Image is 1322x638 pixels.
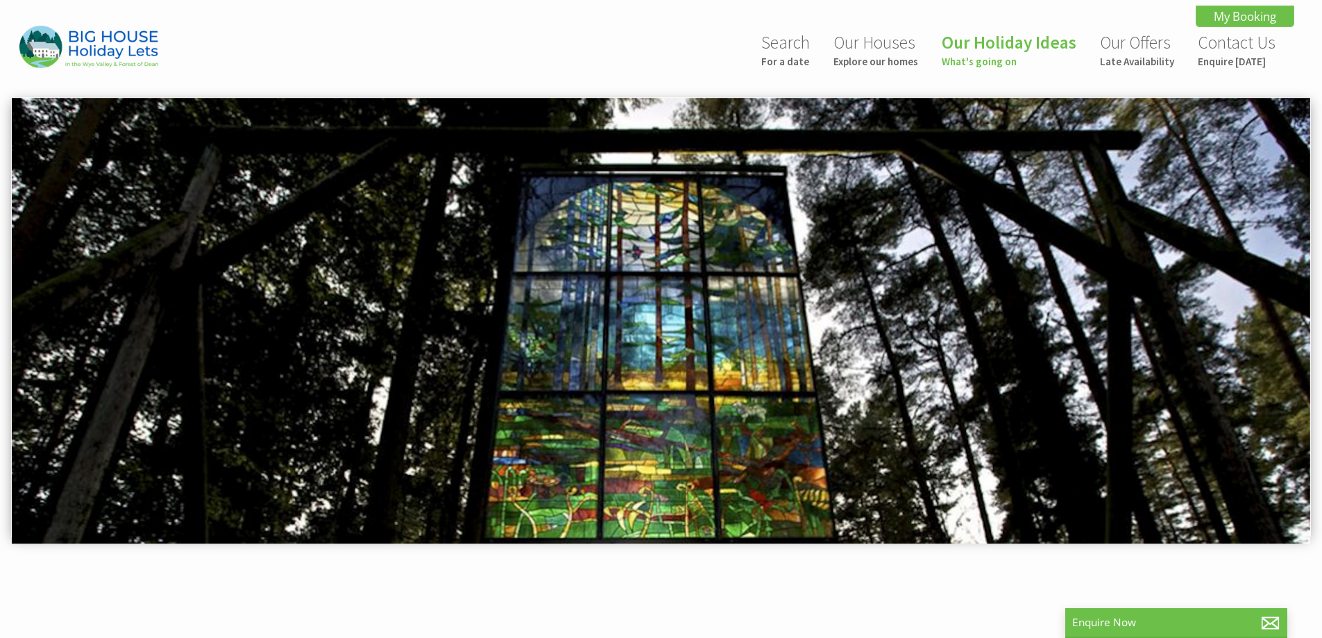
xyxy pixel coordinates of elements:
a: SearchFor a date [761,31,810,68]
p: Enquire Now [1072,615,1280,630]
small: What's going on [942,55,1076,68]
small: For a date [761,55,810,68]
small: Explore our homes [833,55,918,68]
a: Contact UsEnquire [DATE] [1198,31,1276,68]
a: Our OffersLate Availability [1100,31,1174,68]
img: Big House Holiday Lets [19,26,158,68]
a: Our Holiday IdeasWhat's going on [942,31,1076,68]
a: Our HousesExplore our homes [833,31,918,68]
a: My Booking [1196,6,1294,27]
small: Late Availability [1100,55,1174,68]
small: Enquire [DATE] [1198,55,1276,68]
